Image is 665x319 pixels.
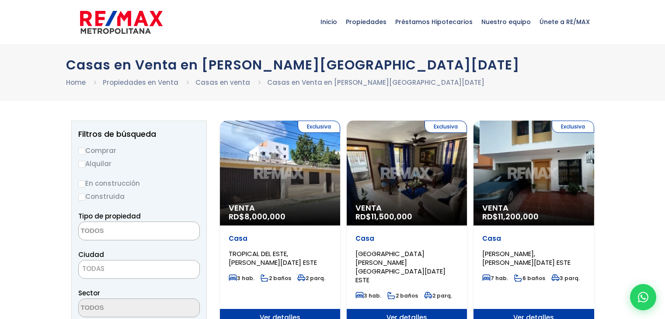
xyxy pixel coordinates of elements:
[425,121,467,133] span: Exclusiva
[78,212,141,221] span: Tipo de propiedad
[355,234,458,243] p: Casa
[498,211,539,222] span: 11,200,000
[79,299,164,318] textarea: Search
[482,249,571,267] span: [PERSON_NAME], [PERSON_NAME][DATE] ESTE
[297,274,325,282] span: 2 parq.
[78,158,200,169] label: Alquilar
[391,9,477,35] span: Préstamos Hipotecarios
[298,121,340,133] span: Exclusiva
[482,274,508,282] span: 7 hab.
[78,130,200,139] h2: Filtros de búsqueda
[78,161,85,168] input: Alquilar
[78,180,85,187] input: En construcción
[261,274,291,282] span: 2 baños
[371,211,412,222] span: 11,500,000
[195,78,250,87] a: Casas en venta
[355,292,381,299] span: 3 hab.
[79,263,199,275] span: TODAS
[229,204,331,212] span: Venta
[78,250,104,259] span: Ciudad
[424,292,452,299] span: 2 parq.
[482,211,539,222] span: RD$
[229,211,285,222] span: RD$
[103,78,178,87] a: Propiedades en Venta
[355,249,446,284] span: [GEOGRAPHIC_DATA][PERSON_NAME][GEOGRAPHIC_DATA][DATE] ESTE
[229,274,254,282] span: 3 hab.
[387,292,418,299] span: 2 baños
[78,148,85,155] input: Comprar
[267,77,484,88] li: Casas en Venta en [PERSON_NAME][GEOGRAPHIC_DATA][DATE]
[477,9,535,35] span: Nuestro equipo
[482,234,585,243] p: Casa
[78,145,200,156] label: Comprar
[78,194,85,201] input: Construida
[66,78,86,87] a: Home
[78,191,200,202] label: Construida
[78,178,200,189] label: En construcción
[316,9,341,35] span: Inicio
[355,204,458,212] span: Venta
[78,288,100,298] span: Sector
[80,9,163,35] img: remax-metropolitana-logo
[82,264,104,273] span: TODAS
[341,9,391,35] span: Propiedades
[229,234,331,243] p: Casa
[244,211,285,222] span: 8,000,000
[79,222,164,241] textarea: Search
[66,57,599,73] h1: Casas en Venta en [PERSON_NAME][GEOGRAPHIC_DATA][DATE]
[535,9,594,35] span: Únete a RE/MAX
[514,274,545,282] span: 6 baños
[229,249,317,267] span: TROPICAL DEL ESTE, [PERSON_NAME][DATE] ESTE
[551,274,580,282] span: 3 parq.
[552,121,594,133] span: Exclusiva
[78,260,200,279] span: TODAS
[482,204,585,212] span: Venta
[355,211,412,222] span: RD$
